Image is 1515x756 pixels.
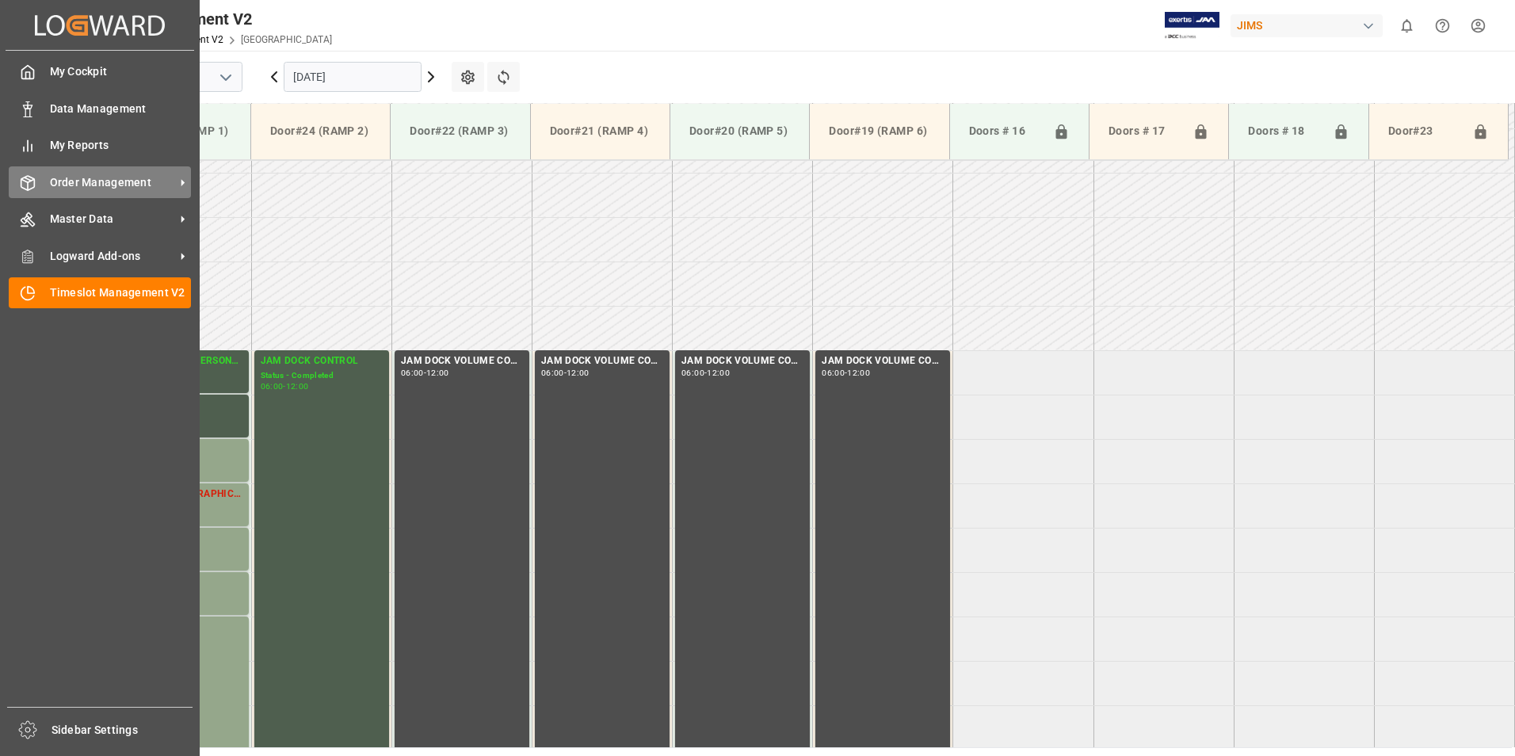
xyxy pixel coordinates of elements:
button: JIMS [1231,10,1389,40]
div: JAM DOCK VOLUME CONTROL [822,353,944,369]
span: Order Management [50,174,175,191]
div: Doors # 16 [963,116,1047,147]
a: My Cockpit [9,56,191,87]
button: show 0 new notifications [1389,8,1425,44]
div: JAM DOCK VOLUME CONTROL [541,353,663,369]
div: - [845,369,847,376]
div: Door#19 (RAMP 6) [822,116,936,146]
span: My Cockpit [50,63,192,80]
span: Sidebar Settings [52,722,193,739]
div: JAM DOCK VOLUME CONTROL [681,353,803,369]
div: - [564,369,567,376]
div: 12:00 [707,369,730,376]
button: Help Center [1425,8,1460,44]
div: Door#22 (RAMP 3) [403,116,517,146]
div: Status - Completed [261,369,383,383]
button: open menu [213,65,237,90]
div: Door#24 (RAMP 2) [264,116,377,146]
span: My Reports [50,137,192,154]
span: Master Data [50,211,175,227]
div: Door#21 (RAMP 4) [544,116,657,146]
div: 12:00 [426,369,449,376]
div: Door#20 (RAMP 5) [683,116,796,146]
div: 06:00 [261,383,284,390]
div: JAM DOCK VOLUME CONTROL [401,353,523,369]
div: JIMS [1231,14,1383,37]
span: Timeslot Management V2 [50,284,192,301]
img: Exertis%20JAM%20-%20Email%20Logo.jpg_1722504956.jpg [1165,12,1219,40]
div: JAM DOCK CONTROL [261,353,383,369]
span: Logward Add-ons [50,248,175,265]
div: Timeslot Management V2 [69,7,332,31]
div: Door#23 [1382,116,1466,147]
div: 12:00 [847,369,870,376]
div: Doors # 17 [1102,116,1186,147]
input: DD.MM.YYYY [284,62,422,92]
div: - [283,383,285,390]
div: 06:00 [541,369,564,376]
span: Data Management [50,101,192,117]
a: Timeslot Management V2 [9,277,191,308]
div: - [704,369,707,376]
div: 06:00 [401,369,424,376]
div: 06:00 [822,369,845,376]
a: Data Management [9,93,191,124]
div: Doors # 18 [1242,116,1326,147]
div: - [424,369,426,376]
div: 12:00 [286,383,309,390]
div: 12:00 [567,369,590,376]
div: 06:00 [681,369,704,376]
